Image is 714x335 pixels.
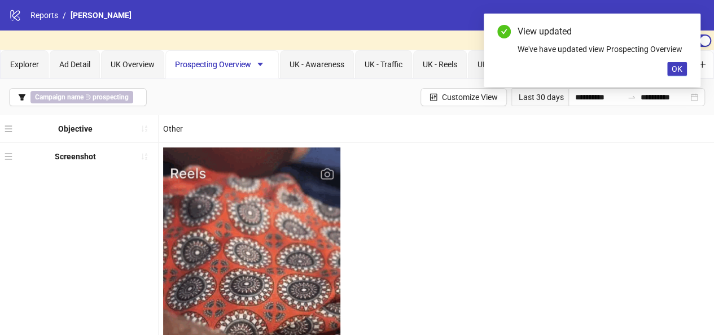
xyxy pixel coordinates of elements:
b: Objective [58,124,93,133]
span: check-circle [497,25,511,38]
span: Explorer [10,60,39,69]
span: menu [5,153,12,160]
span: UK - Traffic [365,60,402,69]
span: Ad Detail [59,60,90,69]
span: ∋ [30,91,133,103]
button: Add tab [691,50,713,79]
span: menu [5,125,12,133]
div: View updated [518,25,687,38]
span: UK - Reels [423,60,457,69]
span: sort-ascending [141,125,148,133]
a: Reports [28,9,60,21]
span: caret-down [256,60,264,68]
span: [PERSON_NAME] [71,11,132,20]
a: Close [674,25,687,37]
li: / [63,9,66,21]
span: UK Overview [111,60,155,69]
b: Campaign name [35,93,84,101]
span: UK - Awareness [290,60,344,69]
button: OK [667,62,687,76]
span: Customize View [442,93,498,102]
button: Customize View [420,88,507,106]
b: prospecting [93,93,129,101]
span: plus [698,60,706,68]
div: We've have updated view Prospecting Overview [518,43,687,55]
span: Prospecting Overview [175,60,269,69]
span: OK [672,64,682,73]
span: to [627,93,636,102]
div: Other [159,115,345,142]
span: filter [18,93,26,101]
div: Last 30 days [511,88,568,106]
div: menu [5,120,15,138]
div: menu [5,147,15,166]
span: sort-ascending [141,153,148,160]
span: swap-right [627,93,636,102]
button: Campaign name ∋ prospecting [9,88,147,106]
span: control [430,93,437,101]
span: UK - NC Acquisition [478,60,545,69]
b: Screenshot [55,152,96,161]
